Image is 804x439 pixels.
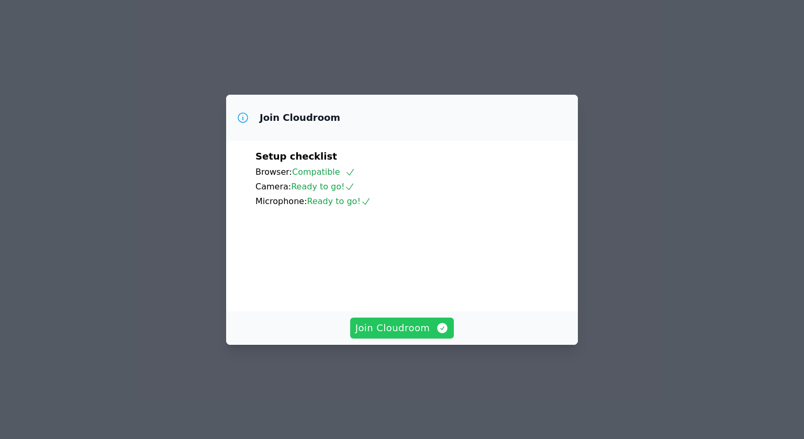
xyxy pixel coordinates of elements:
span: Microphone: [255,196,307,206]
button: Join Cloudroom [350,318,454,339]
span: Ready to go! [291,182,355,192]
span: Browser: [255,167,292,177]
span: Join Cloudroom [355,321,449,335]
h3: Join Cloudroom [260,111,340,124]
span: Setup checklist [255,151,337,162]
span: Compatible [292,167,355,177]
span: Camera: [255,182,291,192]
span: Ready to go! [307,196,371,206]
